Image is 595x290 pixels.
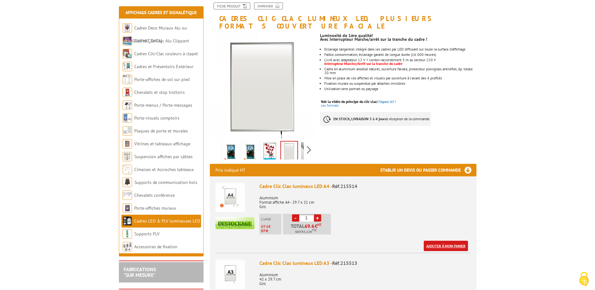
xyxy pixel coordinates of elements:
a: Chevalets conférence [134,192,175,198]
img: Suspension affiches par câbles [123,152,132,161]
p: Luminosité de 1ère qualité! [320,34,476,37]
a: Cadres et Présentoirs Extérieur [134,64,194,69]
img: affichage_lumineux_215534_16.jpg [301,142,316,162]
a: Ajouter à mon panier [424,241,468,251]
img: affichage_lumineux_215534_15.jpg [281,142,297,161]
p: L'unité [261,217,281,221]
p: Cadre en aluminium anodisé naturel, ouverture faciale, protecteur plexiglass antireflet, ép. tota... [324,67,476,75]
img: Plaques de porte et murales [123,126,132,136]
div: Cadre Clic Clac lumineux LED A3 - [259,260,471,267]
a: Porte-visuels comptoirs [134,115,179,121]
font: Interrupteur Marche/Arrêt sur la tranche du cadre [324,61,402,66]
li: Eclairage tangentiel intégré dans les cadres par LED diffusant sur toute la surface d'affichage [324,47,476,51]
h3: Etablir un devis ou passer commande [380,164,476,176]
a: Porte-affiches de sol sur pied [134,77,189,82]
span: 69.6 [305,223,315,228]
img: affichage_lumineux_215534_15.jpg [210,33,316,139]
span: Voir la vidéo du principe du clic-clac [321,99,377,104]
img: destockage [215,217,255,229]
a: Cadres Clic-Clac Alu Clippant [134,38,189,44]
a: Suspension affiches par câbles [134,154,193,159]
img: Cadres et Présentoirs Extérieur [123,62,132,71]
img: Cimaises et Accroches tableaux [123,165,132,174]
a: Chevalets et stop trottoirs [134,89,185,95]
img: Porte-visuels comptoirs [123,113,132,123]
span: Réf.215513 [332,260,357,266]
strong: EN STOCK, LIVRAISON 3 à 4 jours [333,116,386,121]
img: cadre_clic_clac_affichage_lumineux_215514.jpg [223,142,238,162]
p: Total [284,223,331,234]
a: Accessoires de fixation [134,244,178,250]
span: Soit € [295,229,317,234]
button: Cookies (fenêtre modale) [573,269,595,290]
a: - [292,214,299,222]
span: 69.6 [261,224,268,229]
a: Voir la vidéo du principe du clic-clacCliquez-ici ! [321,99,396,104]
img: Cadres Deco Muraux Alu ou Bois [123,23,132,33]
img: Cadres Clic-Clac couleurs à clapet [123,49,132,58]
a: Supports de communication bois [134,180,197,185]
img: Cadre Clic Clac lumineux LED A4 [215,183,245,212]
img: Vitrines et tableaux affichage [123,139,132,148]
li: Faible consommation, éclairage garanti de longue durée (16 000 heures) [324,53,476,56]
li: Utilisation sens portrait ou paysage [324,87,476,91]
img: Porte-affiches de sol sur pied [123,75,132,84]
img: Cadres LED & PLV lumineuses LED [123,216,132,226]
img: Chevalets et stop trottoirs [123,88,132,97]
li: Fixation murale ou suspendue par attaches invisibles [324,82,476,85]
a: Les formats [321,103,339,108]
a: FABRICATIONS"Sur Mesure" [124,266,156,278]
span: Next [306,145,312,155]
li: Livré avec adaptateur 12 V + cordon raccordement 3 m au secteur 220 V [324,58,476,66]
p: € [261,224,281,229]
a: Cadres Clic-Clac couleurs à clapet [134,51,198,56]
img: Cadre Clic Clac lumineux LED A3 [215,260,245,289]
img: Cookies (fenêtre modale) [576,271,592,287]
a: Cimaises et Accroches tableaux [134,167,194,172]
a: + [314,214,321,222]
div: Cadre Clic Clac lumineux LED A4 - [259,183,471,190]
p: Prix indiqué HT [215,164,245,176]
p: Avec Interrupteur Marche/arrêt sur la tranche du cadre ! [320,37,476,41]
img: Accessoires de fixation [123,242,132,251]
a: Fiche produit [214,3,250,9]
a: Porte-menus / Porte-messages [134,102,192,108]
p: Aluminium 42 x 29.7 cm Gris [259,268,471,286]
p: à réception de la commande [320,112,431,126]
img: principe_clic_clac_demo.gif [262,142,277,162]
a: Vitrines et tableaux affichage [134,141,190,147]
p: Aluminium Format affiche A4 - 29.7 x 21 cm Gris [259,191,471,209]
img: Chevalets conférence [123,191,132,200]
span: € [315,223,317,228]
sup: HT [317,223,321,227]
img: cadre_clic_clac_affichage_lumineux_215514.gif [243,142,258,162]
sup: TTC [312,228,317,232]
img: Supports PLV [123,229,132,239]
a: Porte-affiches muraux [134,205,176,211]
p: 87 € [261,229,281,233]
a: Imprimer [254,3,283,9]
span: 83,52 [302,229,310,234]
span: Réf.215514 [332,183,357,189]
a: Plaques de porte et murales [134,128,188,134]
img: Porte-menus / Porte-messages [123,100,132,110]
a: Cadres Deco Muraux Alu ou [GEOGRAPHIC_DATA] [123,25,187,44]
a: Cadres LED & PLV lumineuses LED [134,218,200,224]
img: Supports de communication bois [123,178,132,187]
a: Affichage Cadres et Signalétique [125,10,197,15]
li: Mise en place de vos affiches et visuels par ouverture à l'avant des 4 profilés [324,76,476,80]
img: Porte-affiches muraux [123,203,132,213]
a: Supports PLV [134,231,160,237]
